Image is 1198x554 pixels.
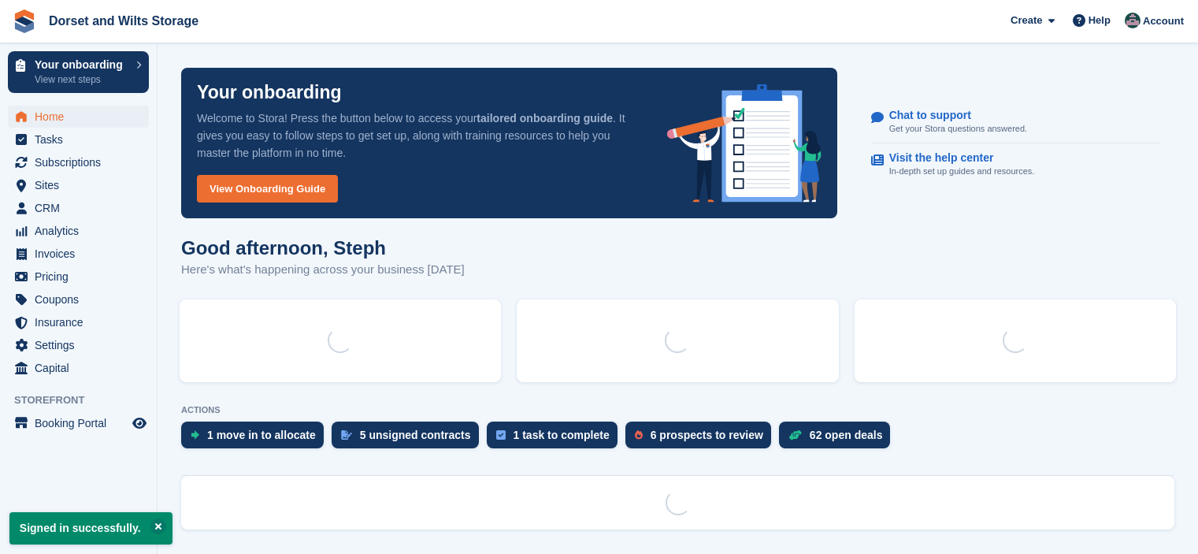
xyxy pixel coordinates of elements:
img: stora-icon-8386f47178a22dfd0bd8f6a31ec36ba5ce8667c1dd55bd0f319d3a0aa187defe.svg [13,9,36,33]
a: 1 move in to allocate [181,422,332,456]
p: Visit the help center [889,151,1022,165]
span: Invoices [35,243,129,265]
img: contract_signature_icon-13c848040528278c33f63329250d36e43548de30e8caae1d1a13099fd9432cc5.svg [341,430,352,440]
a: menu [8,311,149,333]
span: Pricing [35,266,129,288]
a: menu [8,106,149,128]
a: Preview store [130,414,149,433]
div: 1 move in to allocate [207,429,316,441]
a: menu [8,128,149,151]
span: Booking Portal [35,412,129,434]
div: 6 prospects to review [651,429,763,441]
a: menu [8,288,149,310]
p: ACTIONS [181,405,1174,415]
p: Get your Stora questions answered. [889,122,1027,136]
a: menu [8,412,149,434]
h1: Good afternoon, Steph [181,237,465,258]
p: View next steps [35,73,128,87]
span: Create [1011,13,1042,28]
a: menu [8,197,149,219]
p: Signed in successfully. [9,512,172,545]
a: 62 open deals [779,422,899,456]
a: menu [8,243,149,265]
div: 62 open deals [810,429,883,441]
span: Help [1089,13,1111,28]
img: task-75834270c22a3079a89374b754ae025e5fb1db73e45f91037f5363f120a921f8.svg [496,430,506,440]
span: Capital [35,357,129,379]
span: Tasks [35,128,129,151]
a: Visit the help center In-depth set up guides and resources. [871,143,1159,186]
a: menu [8,174,149,196]
p: Here's what's happening across your business [DATE] [181,261,465,279]
span: Insurance [35,311,129,333]
p: In-depth set up guides and resources. [889,165,1035,178]
a: Chat to support Get your Stora questions answered. [871,101,1159,144]
strong: tailored onboarding guide [477,112,613,125]
span: Settings [35,334,129,356]
p: Chat to support [889,109,1014,122]
img: onboarding-info-6c161a55d2c0e0a8cae90662b2fe09162a5109e8cc188191df67fb4f79e88e88.svg [667,84,822,203]
a: menu [8,266,149,288]
a: Your onboarding View next steps [8,51,149,93]
a: 5 unsigned contracts [332,422,487,456]
a: menu [8,357,149,379]
a: menu [8,334,149,356]
p: Your onboarding [35,59,128,70]
a: 1 task to complete [487,422,625,456]
img: deal-1b604bf984904fb50ccaf53a9ad4b4a5d6e5aea283cecdc64d6e3604feb123c2.svg [788,429,802,441]
a: menu [8,220,149,242]
div: 5 unsigned contracts [360,429,471,441]
a: Dorset and Wilts Storage [43,8,205,34]
span: Sites [35,174,129,196]
p: Your onboarding [197,84,342,102]
a: menu [8,151,149,173]
span: Analytics [35,220,129,242]
img: move_ins_to_allocate_icon-fdf77a2bb77ea45bf5b3d319d69a93e2d87916cf1d5bf7949dd705db3b84f3ca.svg [191,430,199,440]
img: Steph Chick [1125,13,1141,28]
span: Home [35,106,129,128]
span: Subscriptions [35,151,129,173]
img: prospect-51fa495bee0391a8d652442698ab0144808aea92771e9ea1ae160a38d050c398.svg [635,430,643,440]
a: View Onboarding Guide [197,175,338,203]
div: 1 task to complete [514,429,610,441]
p: Welcome to Stora! Press the button below to access your . It gives you easy to follow steps to ge... [197,110,642,162]
span: Storefront [14,392,157,408]
span: CRM [35,197,129,219]
span: Coupons [35,288,129,310]
span: Account [1143,13,1184,29]
a: 6 prospects to review [625,422,779,456]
